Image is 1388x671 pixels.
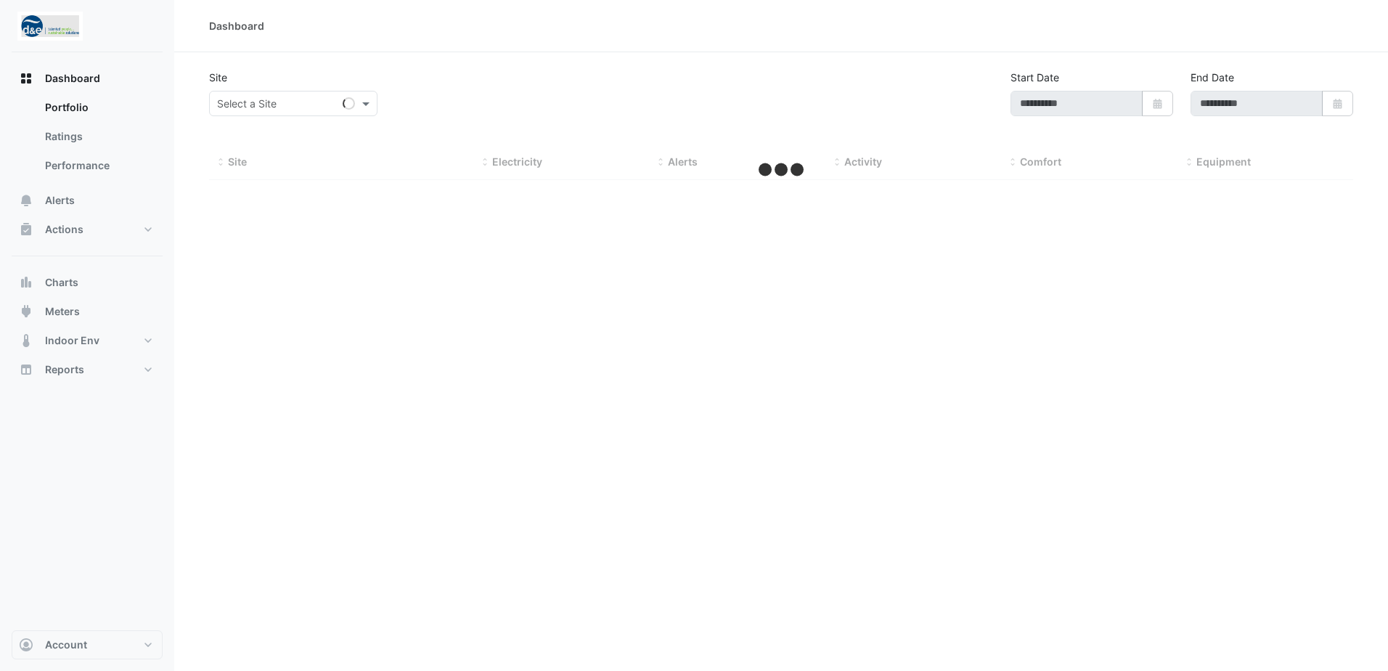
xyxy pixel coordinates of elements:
span: Dashboard [45,71,100,86]
app-icon: Alerts [19,193,33,208]
app-icon: Charts [19,275,33,290]
span: Alerts [668,155,698,168]
span: Electricity [492,155,542,168]
label: Start Date [1011,70,1059,85]
a: Performance [33,151,163,180]
app-icon: Reports [19,362,33,377]
span: Activity [844,155,882,168]
span: Charts [45,275,78,290]
button: Account [12,630,163,659]
a: Ratings [33,122,163,151]
button: Charts [12,268,163,297]
button: Dashboard [12,64,163,93]
span: Reports [45,362,84,377]
button: Indoor Env [12,326,163,355]
a: Portfolio [33,93,163,122]
div: Dashboard [209,18,264,33]
app-icon: Indoor Env [19,333,33,348]
label: Site [209,70,227,85]
button: Alerts [12,186,163,215]
button: Actions [12,215,163,244]
span: Equipment [1196,155,1251,168]
label: End Date [1191,70,1234,85]
app-icon: Dashboard [19,71,33,86]
div: Dashboard [12,93,163,186]
button: Meters [12,297,163,326]
span: Meters [45,304,80,319]
span: Comfort [1020,155,1061,168]
span: Account [45,638,87,652]
button: Reports [12,355,163,384]
app-icon: Meters [19,304,33,319]
img: Company Logo [17,12,83,41]
span: Site [228,155,247,168]
span: Indoor Env [45,333,99,348]
span: Alerts [45,193,75,208]
span: Actions [45,222,83,237]
app-icon: Actions [19,222,33,237]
